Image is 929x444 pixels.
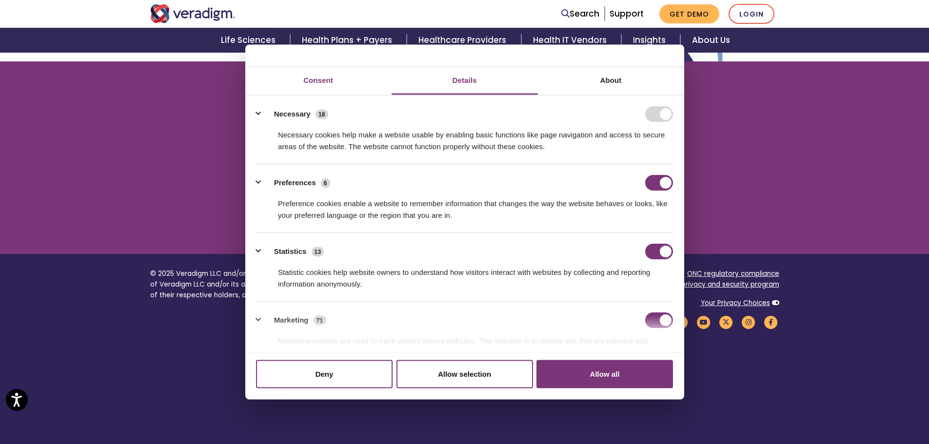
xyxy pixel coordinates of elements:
[681,280,779,289] a: privacy and security program
[610,8,644,19] a: Support
[396,360,533,388] button: Allow selection
[407,28,521,53] a: Healthcare Providers
[245,67,392,95] a: Consent
[763,318,779,327] a: Veradigm Facebook Link
[256,312,332,328] button: Marketing (71)
[274,314,309,326] label: Marketing
[718,318,734,327] a: Veradigm Twitter Link
[290,28,407,53] a: Health Plans + Payers
[392,67,538,95] a: Details
[209,28,290,53] a: Life Sciences
[687,269,779,278] a: ONC regulatory compliance
[150,269,457,300] p: © 2025 Veradigm LLC and/or its affiliates. All rights reserved. Cited marks are the property of V...
[729,4,774,24] a: Login
[659,4,719,23] a: Get Demo
[256,259,673,290] div: Statistic cookies help website owners to understand how visitors interact with websites by collec...
[256,175,336,191] button: Preferences (6)
[274,108,311,119] label: Necessary
[274,246,307,257] label: Statistics
[256,122,673,153] div: Necessary cookies help make a website usable by enabling basic functions like page navigation and...
[701,298,770,308] a: Your Privacy Choices
[256,360,393,388] button: Deny
[680,28,742,53] a: About Us
[274,177,316,188] label: Preferences
[742,374,917,432] iframe: Drift Chat Widget
[621,28,680,53] a: Insights
[536,360,673,388] button: Allow all
[256,106,334,122] button: Necessary (18)
[256,244,330,259] button: Statistics (13)
[521,28,621,53] a: Health IT Vendors
[256,328,673,359] div: Marketing cookies are used to track visitors across websites. The intention is to display ads tha...
[695,318,712,327] a: Veradigm YouTube Link
[740,318,757,327] a: Veradigm Instagram Link
[561,7,599,20] a: Search
[150,4,236,23] img: Veradigm logo
[538,67,684,95] a: About
[256,191,673,221] div: Preference cookies enable a website to remember information that changes the way the website beha...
